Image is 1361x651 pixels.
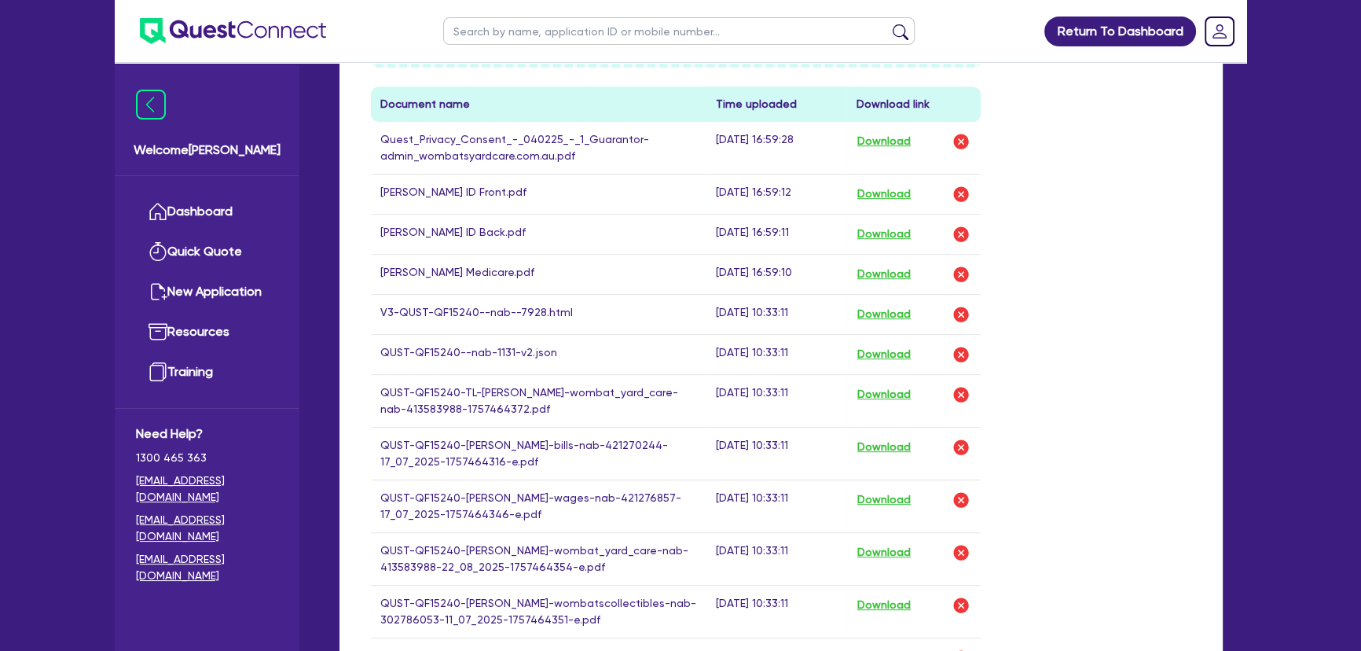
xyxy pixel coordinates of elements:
img: resources [149,322,167,341]
td: [DATE] 16:59:11 [706,214,847,254]
td: [DATE] 16:59:12 [706,174,847,214]
button: Download [857,490,912,510]
td: QUST-QF15240-[PERSON_NAME]-wages-nab-421276857-17_07_2025-1757464346-e.pdf [371,480,706,532]
img: delete-icon [952,438,970,457]
a: Return To Dashboard [1044,17,1196,46]
td: [DATE] 10:33:11 [706,532,847,585]
a: [EMAIL_ADDRESS][DOMAIN_NAME] [136,551,278,584]
img: delete-icon [952,305,970,324]
img: quick-quote [149,242,167,261]
td: [DATE] 10:33:11 [706,480,847,532]
td: [DATE] 10:33:11 [706,427,847,480]
img: delete-icon [952,345,970,364]
td: [PERSON_NAME] Medicare.pdf [371,254,706,294]
img: new-application [149,282,167,301]
img: training [149,362,167,381]
a: [EMAIL_ADDRESS][DOMAIN_NAME] [136,473,278,506]
img: delete-icon [952,543,970,562]
td: [PERSON_NAME] ID Back.pdf [371,214,706,254]
a: Resources [136,312,278,352]
td: QUST-QF15240--nab-1131-v2.json [371,334,706,374]
img: delete-icon [952,385,970,404]
button: Download [857,344,912,365]
span: Welcome [PERSON_NAME] [134,141,281,160]
img: delete-icon [952,265,970,284]
td: [DATE] 10:33:11 [706,585,847,638]
a: Dashboard [136,192,278,232]
span: 1300 465 363 [136,450,278,466]
span: Need Help? [136,425,278,443]
td: QUST-QF15240-[PERSON_NAME]-wombatscollectibles-nab-302786053-11_07_2025-1757464351-e.pdf [371,585,706,638]
td: [DATE] 10:33:11 [706,334,847,374]
td: Quest_Privacy_Consent_-_040225_-_1_Guarantor-admin_wombatsyardcare.com.au.pdf [371,122,706,175]
td: QUST-QF15240-TL-[PERSON_NAME]-wombat_yard_care-nab-413583988-1757464372.pdf [371,374,706,427]
img: delete-icon [952,596,970,615]
img: quest-connect-logo-blue [140,18,326,44]
button: Download [857,224,912,245]
button: Download [857,304,912,325]
img: delete-icon [952,225,970,244]
button: Download [857,595,912,616]
img: icon-menu-close [136,90,166,120]
td: QUST-QF15240-[PERSON_NAME]-wombat_yard_care-nab-413583988-22_08_2025-1757464354-e.pdf [371,532,706,585]
button: Download [857,384,912,405]
input: Search by name, application ID or mobile number... [443,17,915,45]
th: Download link [847,86,981,122]
td: [DATE] 10:33:11 [706,294,847,334]
img: delete-icon [952,132,970,151]
a: Dropdown toggle [1199,11,1240,52]
a: Quick Quote [136,232,278,272]
td: [DATE] 10:33:11 [706,374,847,427]
td: QUST-QF15240-[PERSON_NAME]-bills-nab-421270244-17_07_2025-1757464316-e.pdf [371,427,706,480]
a: Training [136,352,278,392]
button: Download [857,264,912,285]
td: [DATE] 16:59:10 [706,254,847,294]
td: [PERSON_NAME] ID Front.pdf [371,174,706,214]
img: delete-icon [952,185,970,204]
button: Download [857,131,912,152]
a: [EMAIL_ADDRESS][DOMAIN_NAME] [136,512,278,545]
button: Download [857,542,912,563]
th: Document name [371,86,706,122]
td: V3-QUST-QF15240--nab--7928.html [371,294,706,334]
button: Download [857,184,912,204]
th: Time uploaded [706,86,847,122]
td: [DATE] 16:59:28 [706,122,847,175]
a: New Application [136,272,278,312]
button: Download [857,437,912,458]
img: delete-icon [952,491,970,509]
